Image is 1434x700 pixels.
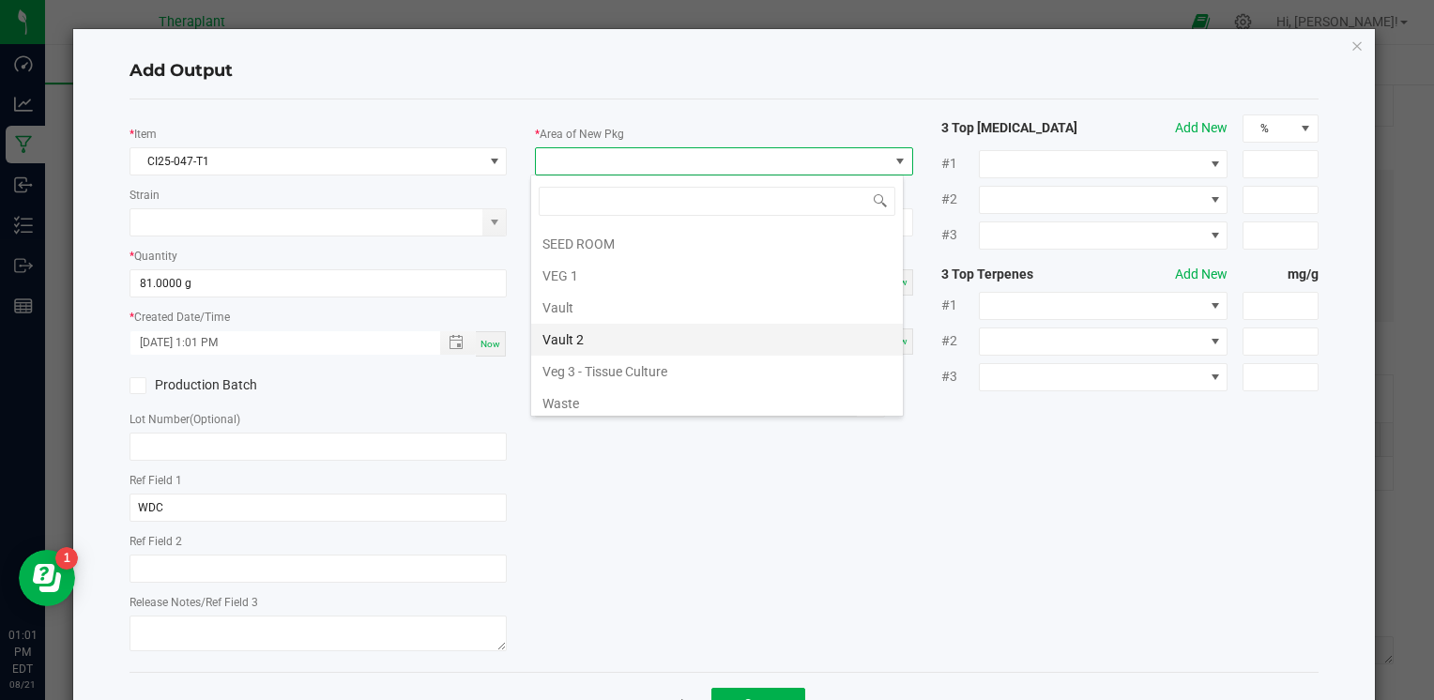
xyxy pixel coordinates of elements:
[130,331,420,355] input: Created Datetime
[440,331,477,355] span: Toggle popup
[531,292,903,324] li: Vault
[130,148,482,175] span: CI25-047-T1
[130,59,1319,84] h4: Add Output
[130,375,304,395] label: Production Batch
[941,331,979,351] span: #2
[540,126,624,143] label: Area of New Pkg
[941,154,979,174] span: #1
[531,388,903,419] li: Waste
[941,118,1092,138] strong: 3 Top [MEDICAL_DATA]
[134,248,177,265] label: Quantity
[531,228,903,260] li: SEED ROOM
[130,411,240,428] label: Lot Number
[55,547,78,570] iframe: Resource center unread badge
[531,324,903,356] li: Vault 2
[19,550,75,606] iframe: Resource center
[941,265,1092,284] strong: 3 Top Terpenes
[1175,265,1228,284] button: Add New
[130,472,182,489] label: Ref Field 1
[1243,115,1293,142] span: %
[130,187,160,204] label: Strain
[1243,265,1318,284] strong: mg/g
[130,594,258,611] label: Release Notes/Ref Field 3
[134,309,230,326] label: Created Date/Time
[941,367,979,387] span: #3
[130,533,182,550] label: Ref Field 2
[941,296,979,315] span: #1
[190,413,240,426] span: (Optional)
[941,225,979,245] span: #3
[531,260,903,292] li: VEG 1
[941,190,979,209] span: #2
[1175,118,1228,138] button: Add New
[531,356,903,388] li: Veg 3 - Tissue Culture
[134,126,157,143] label: Item
[481,339,500,349] span: Now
